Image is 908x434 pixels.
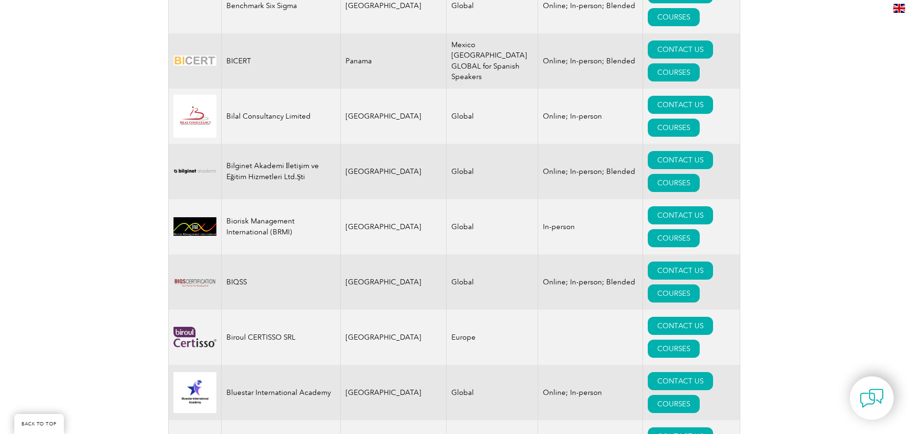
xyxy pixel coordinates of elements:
[340,33,447,89] td: Panama
[648,262,713,280] a: CONTACT US
[648,96,713,114] a: CONTACT US
[648,317,713,335] a: CONTACT US
[648,395,700,413] a: COURSES
[538,89,643,144] td: Online; In-person
[538,254,643,310] td: Online; In-person; Blended
[221,199,340,254] td: Biorisk Management International (BRMI)
[447,144,538,199] td: Global
[173,261,216,303] img: 13dcf6a5-49c1-ed11-b597-0022481565fd-logo.png
[447,310,538,365] td: Europe
[221,144,340,199] td: Bilginet Akademi İletişim ve Eğitim Hizmetleri Ltd.Şti
[221,310,340,365] td: Biroul CERTISSO SRL
[648,151,713,169] a: CONTACT US
[447,89,538,144] td: Global
[648,284,700,303] a: COURSES
[221,33,340,89] td: BICERT
[648,119,700,137] a: COURSES
[648,40,713,59] a: CONTACT US
[648,174,700,192] a: COURSES
[447,365,538,420] td: Global
[447,254,538,310] td: Global
[221,254,340,310] td: BIQSS
[340,89,447,144] td: [GEOGRAPHIC_DATA]
[648,340,700,358] a: COURSES
[173,160,216,183] img: a1985bb7-a6fe-eb11-94ef-002248181dbe-logo.png
[173,49,216,72] img: d424547b-a6e0-e911-a812-000d3a795b83-logo.png
[221,365,340,420] td: Bluestar International Academy
[538,144,643,199] td: Online; In-person; Blended
[173,327,216,347] img: 48480d59-8fd2-ef11-a72f-002248108aed-logo.png
[221,89,340,144] td: Bilal Consultancy Limited
[648,229,700,247] a: COURSES
[173,217,216,236] img: d01771b9-0638-ef11-a316-00224812a81c-logo.jpg
[893,4,905,13] img: en
[648,63,700,81] a: COURSES
[340,365,447,420] td: [GEOGRAPHIC_DATA]
[340,254,447,310] td: [GEOGRAPHIC_DATA]
[447,199,538,254] td: Global
[14,414,64,434] a: BACK TO TOP
[173,372,216,413] img: 0db89cae-16d3-ed11-a7c7-0022481565fd-logo.jpg
[538,199,643,254] td: In-person
[447,33,538,89] td: Mexico [GEOGRAPHIC_DATA] GLOBAL for Spanish Speakers
[860,386,884,410] img: contact-chat.png
[538,33,643,89] td: Online; In-person; Blended
[648,206,713,224] a: CONTACT US
[340,144,447,199] td: [GEOGRAPHIC_DATA]
[340,310,447,365] td: [GEOGRAPHIC_DATA]
[538,365,643,420] td: Online; In-person
[648,8,700,26] a: COURSES
[340,199,447,254] td: [GEOGRAPHIC_DATA]
[173,95,216,138] img: 2f91f213-be97-eb11-b1ac-00224815388c-logo.jpg
[648,372,713,390] a: CONTACT US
